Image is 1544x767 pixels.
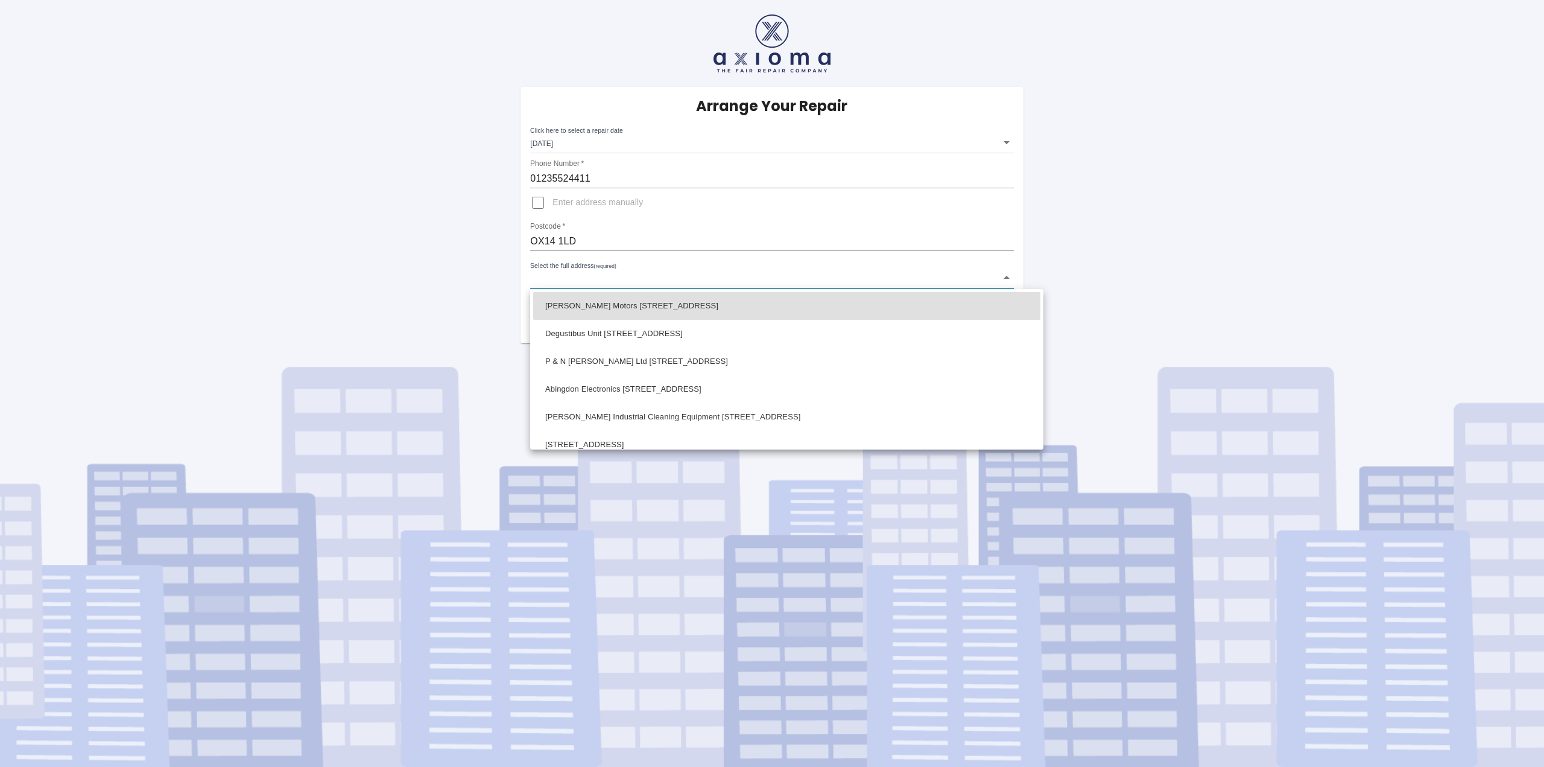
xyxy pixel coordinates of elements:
li: P & N [PERSON_NAME] Ltd [STREET_ADDRESS] [533,348,1040,375]
li: Degustibus Unit [STREET_ADDRESS] [533,320,1040,348]
li: [STREET_ADDRESS] [533,431,1040,459]
li: Abingdon Electronics [STREET_ADDRESS] [533,375,1040,403]
li: [PERSON_NAME] Motors [STREET_ADDRESS] [533,292,1040,320]
li: [PERSON_NAME] Industrial Cleaning Equipment [STREET_ADDRESS] [533,403,1040,431]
